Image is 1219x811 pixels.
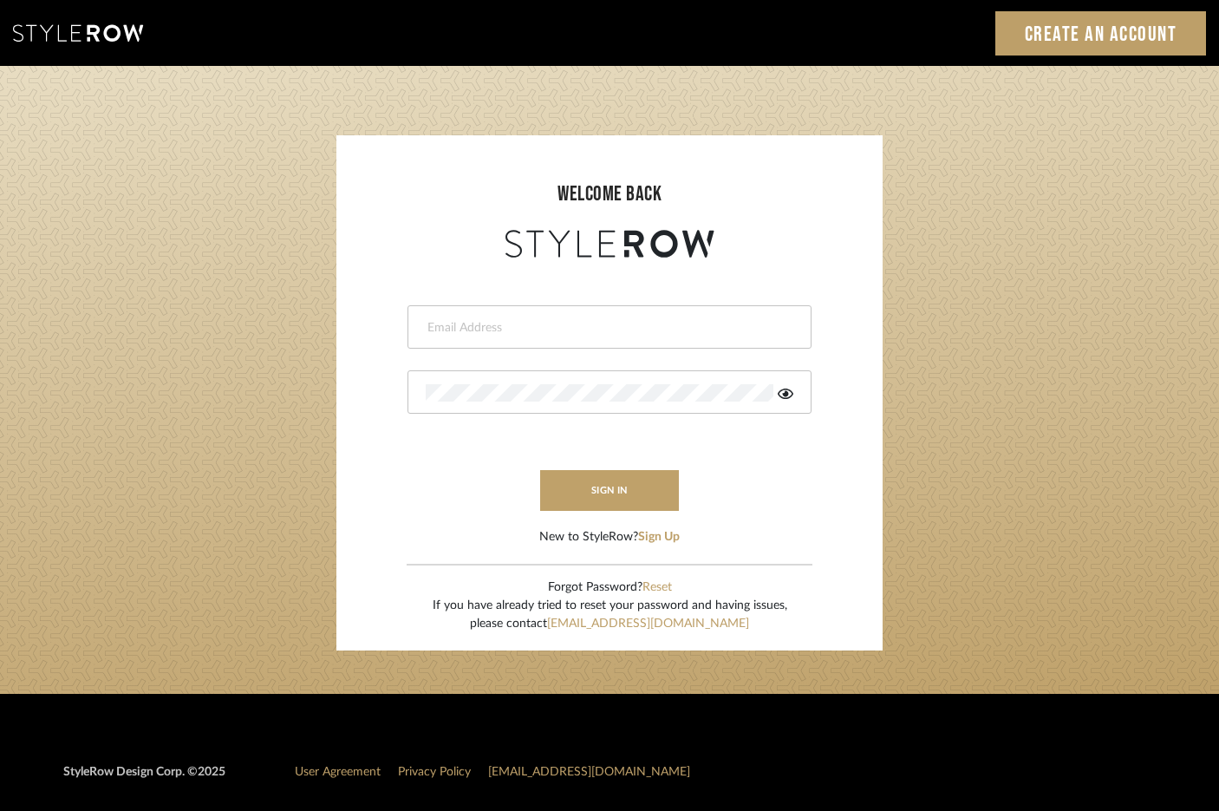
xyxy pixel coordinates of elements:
[488,766,690,778] a: [EMAIL_ADDRESS][DOMAIN_NAME]
[995,11,1207,56] a: Create an Account
[295,766,381,778] a: User Agreement
[539,528,680,546] div: New to StyleRow?
[63,763,225,795] div: StyleRow Design Corp. ©2025
[638,528,680,546] button: Sign Up
[426,319,789,337] input: Email Address
[354,179,865,210] div: welcome back
[642,579,672,597] button: Reset
[433,597,787,633] div: If you have already tried to reset your password and having issues, please contact
[433,579,787,597] div: Forgot Password?
[398,766,471,778] a: Privacy Policy
[540,470,679,511] button: sign in
[547,618,749,630] a: [EMAIL_ADDRESS][DOMAIN_NAME]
